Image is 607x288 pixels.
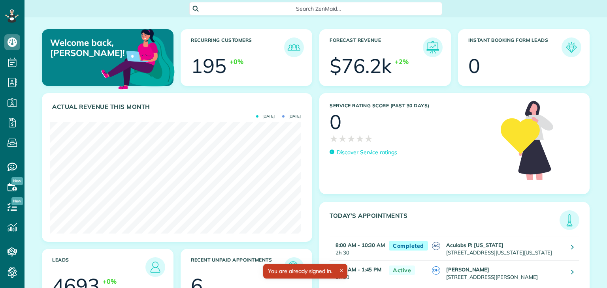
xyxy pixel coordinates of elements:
[347,132,356,146] span: ★
[52,103,304,110] h3: Actual Revenue this month
[389,241,428,251] span: Completed
[263,264,347,279] div: You are already signed in.
[562,212,577,228] img: icon_todays_appointments-901f7ab196bb0bea1936b74009e4eb5ffbc2d2711fa7634e0d609ed5ef32b18b.png
[337,148,397,157] p: Discover Service ratings
[230,57,243,66] div: +0%
[336,242,385,248] strong: 8:00 AM - 10:30 AM
[191,257,284,277] h3: Recent unpaid appointments
[191,56,226,76] div: 195
[468,37,562,57] h3: Instant Booking Form Leads
[282,114,301,118] span: [DATE]
[100,20,176,97] img: dashboard_welcome-42a62b7d889689a78055ac9021e634bf52bae3f8056760290aed330b23ab8690.png
[425,39,441,55] img: icon_forecast_revenue-8c13a41c7ed35a8dcfafea3cbb826a0462acb37728057bba2d056411b612bbbe.png
[446,266,490,273] strong: [PERSON_NAME]
[330,112,341,132] div: 0
[468,56,480,76] div: 0
[330,148,397,157] a: Discover Service ratings
[330,103,493,108] h3: Service Rating score (past 30 days)
[52,257,145,277] h3: Leads
[389,266,415,275] span: Active
[256,114,275,118] span: [DATE]
[564,39,579,55] img: icon_form_leads-04211a6a04a5b2264e4ee56bc0799ec3eb69b7e499cbb523a139df1d13a81ae0.png
[330,236,385,260] td: 2h 30
[103,277,117,286] div: +0%
[191,37,284,57] h3: Recurring Customers
[356,132,364,146] span: ★
[330,37,423,57] h3: Forecast Revenue
[338,132,347,146] span: ★
[11,197,23,205] span: New
[444,260,565,285] td: [STREET_ADDRESS][PERSON_NAME]
[330,260,385,285] td: 5h 30
[11,177,23,185] span: New
[330,212,560,230] h3: Today's Appointments
[330,56,392,76] div: $76.2k
[444,236,565,260] td: [STREET_ADDRESS][US_STATE][US_STATE]
[395,57,409,66] div: +2%
[147,259,163,275] img: icon_leads-1bed01f49abd5b7fead27621c3d59655bb73ed531f8eeb49469d10e621d6b896.png
[330,132,338,146] span: ★
[336,266,381,273] strong: 8:15 AM - 1:45 PM
[50,37,131,58] p: Welcome back, [PERSON_NAME]!
[432,242,440,250] span: AC
[446,242,503,248] strong: Aculabs Ft [US_STATE]
[286,39,302,55] img: icon_recurring_customers-cf858462ba22bcd05b5a5880d41d6543d210077de5bb9ebc9590e49fd87d84ed.png
[432,266,440,275] span: DH
[286,259,302,275] img: icon_unpaid_appointments-47b8ce3997adf2238b356f14209ab4cced10bd1f174958f3ca8f1d0dd7fffeee.png
[364,132,373,146] span: ★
